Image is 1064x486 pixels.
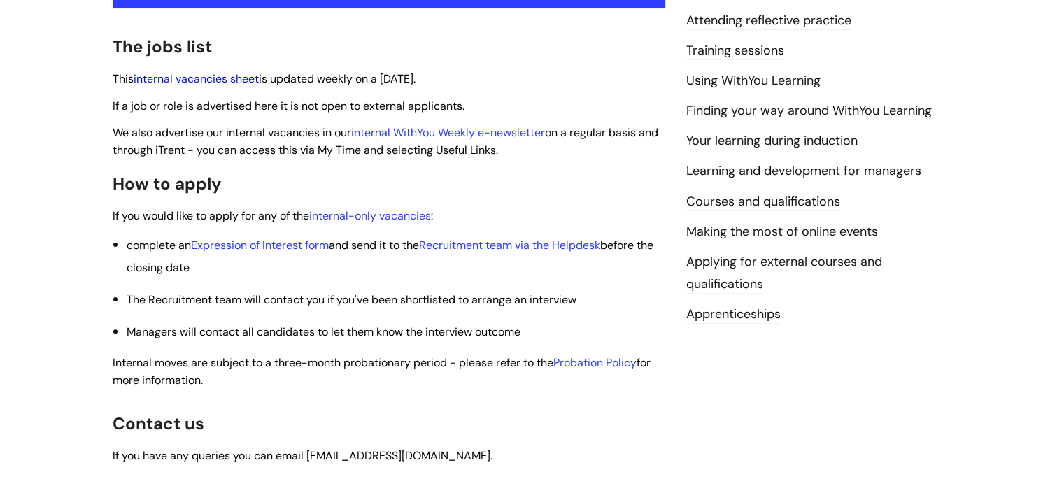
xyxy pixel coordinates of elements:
[686,102,932,120] a: Finding your way around WithYou Learning
[127,324,520,339] span: Managers will contact all candidates to let them know the interview outcome
[686,42,784,60] a: Training sessions
[113,355,651,387] span: nternal moves are subject to a three-month probationary period - please refer to the for more inf...
[113,125,658,157] span: We also advertise our internal vacancies in our on a regular basis and through iTrent - you can a...
[113,355,651,387] span: I
[127,292,576,307] span: The Recruitment team will contact you if you've been shortlisted to arrange an interview
[113,208,433,223] span: If you would like to apply for any of the :
[686,253,882,294] a: Applying for external courses and qualifications
[113,173,222,194] span: How to apply
[686,12,851,30] a: Attending reflective practice
[686,162,921,180] a: Learning and development for managers
[113,448,492,463] span: If you have any queries you can email [EMAIL_ADDRESS][DOMAIN_NAME].
[686,132,858,150] a: Your learning during induction
[686,306,781,324] a: Apprenticeships
[134,71,259,86] a: internal vacancies sheet
[113,413,204,434] span: Contact us
[553,355,637,370] a: Probation Policy
[351,125,545,140] a: internal WithYou Weekly e-newsletter
[309,208,431,223] a: internal-only vacancies
[113,99,464,113] span: If a job or role is advertised here it is not open to external applicants.
[191,238,329,252] a: Expression of Interest form
[133,260,190,275] span: losing date
[113,36,212,57] span: The jobs list
[127,238,653,275] span: and send it to the before the c
[686,193,840,211] a: Courses and qualifications
[113,71,416,86] span: This is updated weekly on a [DATE].
[686,72,821,90] a: Using WithYou Learning
[127,238,191,252] span: complete an
[419,238,600,252] a: Recruitment team via the Helpdesk
[686,223,878,241] a: Making the most of online events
